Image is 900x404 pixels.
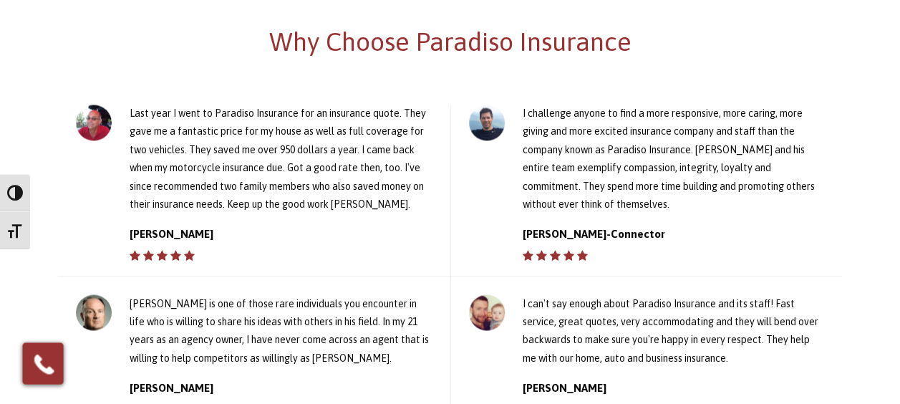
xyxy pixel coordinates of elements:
div: [PERSON_NAME] is one of those rare individuals you encounter in life who is willing to share his ... [130,294,432,367]
div: Last year I went to Paradiso Insurance for an insurance quote. They gave me a fantastic price for... [130,105,432,213]
div: [PERSON_NAME] [130,377,432,397]
div: I challenge anyone to find a more responsive, more caring, more giving and more excited insurance... [523,105,825,213]
div: [PERSON_NAME] [130,223,432,243]
div: [PERSON_NAME] [523,377,825,397]
img: Phone icon [32,351,57,376]
div: [PERSON_NAME]-Connector [523,223,825,243]
div: I can't say enough about Paradiso Insurance and its staff! Fast service, great quotes, very accom... [523,294,825,367]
